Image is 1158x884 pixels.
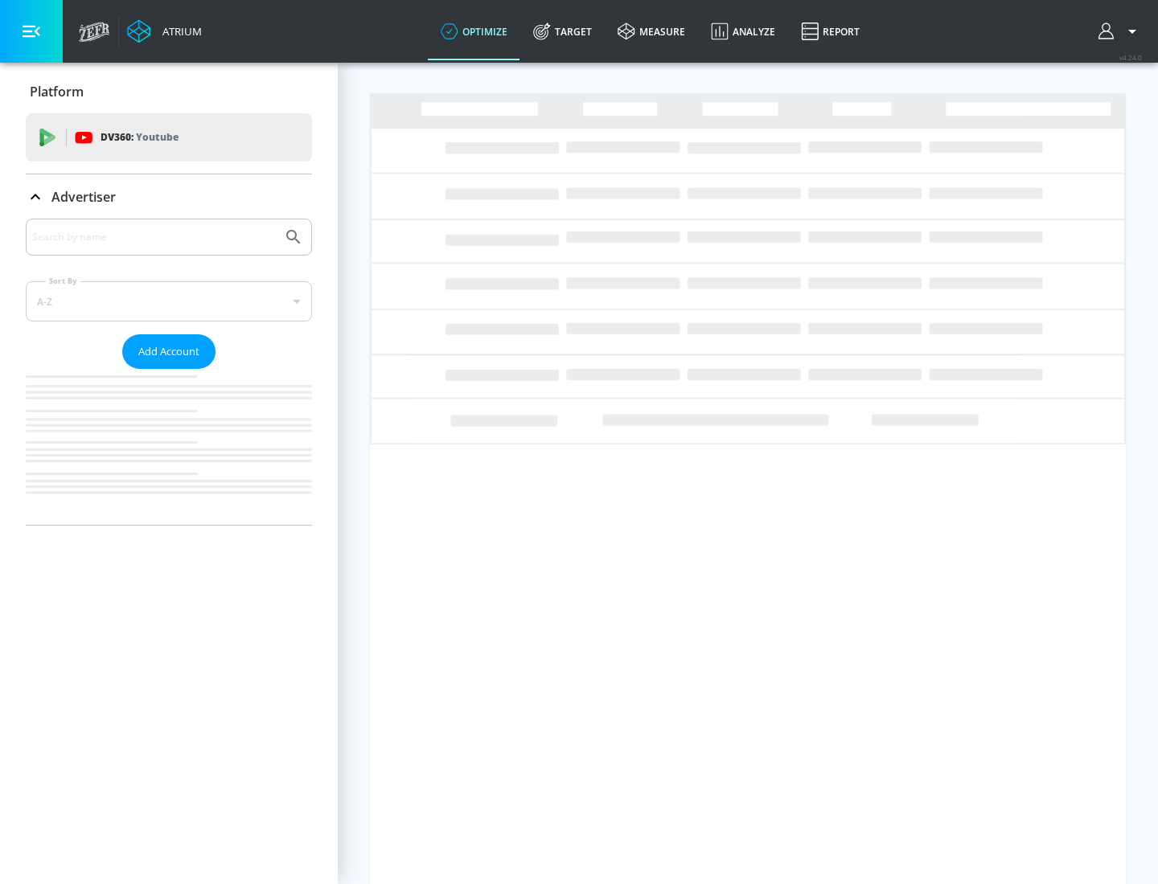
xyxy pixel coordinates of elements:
p: Advertiser [51,188,116,206]
input: Search by name [32,227,276,248]
p: DV360: [101,129,179,146]
a: Report [788,2,873,60]
div: Platform [26,69,312,114]
a: Target [520,2,605,60]
nav: list of Advertiser [26,369,312,525]
div: Advertiser [26,174,312,219]
button: Add Account [122,334,216,369]
a: Atrium [127,19,202,43]
div: Atrium [156,24,202,39]
a: optimize [428,2,520,60]
a: measure [605,2,698,60]
div: Advertiser [26,219,312,525]
span: v 4.24.0 [1119,53,1142,62]
p: Youtube [136,129,179,145]
div: DV360: Youtube [26,113,312,162]
a: Analyze [698,2,788,60]
div: A-Z [26,281,312,321]
label: Sort By [46,276,80,286]
span: Add Account [138,342,199,361]
p: Platform [30,83,84,100]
